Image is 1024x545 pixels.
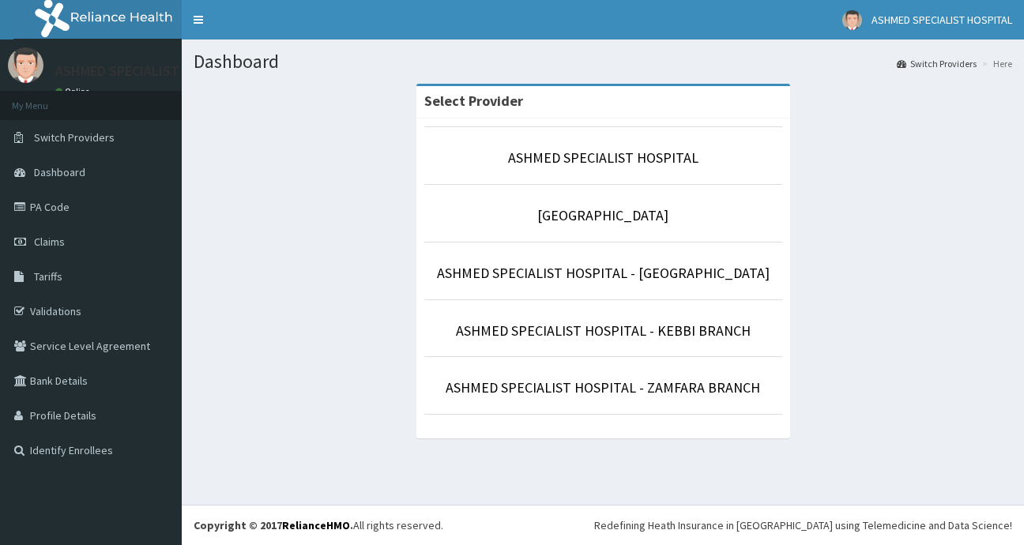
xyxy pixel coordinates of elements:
span: ASHMED SPECIALIST HOSPITAL [872,13,1012,27]
footer: All rights reserved. [182,505,1024,545]
span: Tariffs [34,269,62,284]
img: User Image [842,10,862,30]
a: Switch Providers [897,57,977,70]
a: ASHMED SPECIALIST HOSPITAL - KEBBI BRANCH [456,321,751,340]
span: Switch Providers [34,130,115,145]
strong: Copyright © 2017 . [194,518,353,532]
a: ASHMED SPECIALIST HOSPITAL - ZAMFARA BRANCH [446,378,760,397]
a: ASHMED SPECIALIST HOSPITAL [508,148,698,167]
h1: Dashboard [194,51,1012,72]
a: [GEOGRAPHIC_DATA] [537,206,668,224]
div: Redefining Heath Insurance in [GEOGRAPHIC_DATA] using Telemedicine and Data Science! [594,517,1012,533]
strong: Select Provider [424,92,523,110]
a: ASHMED SPECIALIST HOSPITAL - [GEOGRAPHIC_DATA] [437,264,770,282]
span: Claims [34,235,65,249]
a: RelianceHMO [282,518,350,532]
p: ASHMED SPECIALIST HOSPITAL [55,64,244,78]
a: Online [55,86,93,97]
li: Here [978,57,1012,70]
span: Dashboard [34,165,85,179]
img: User Image [8,47,43,83]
